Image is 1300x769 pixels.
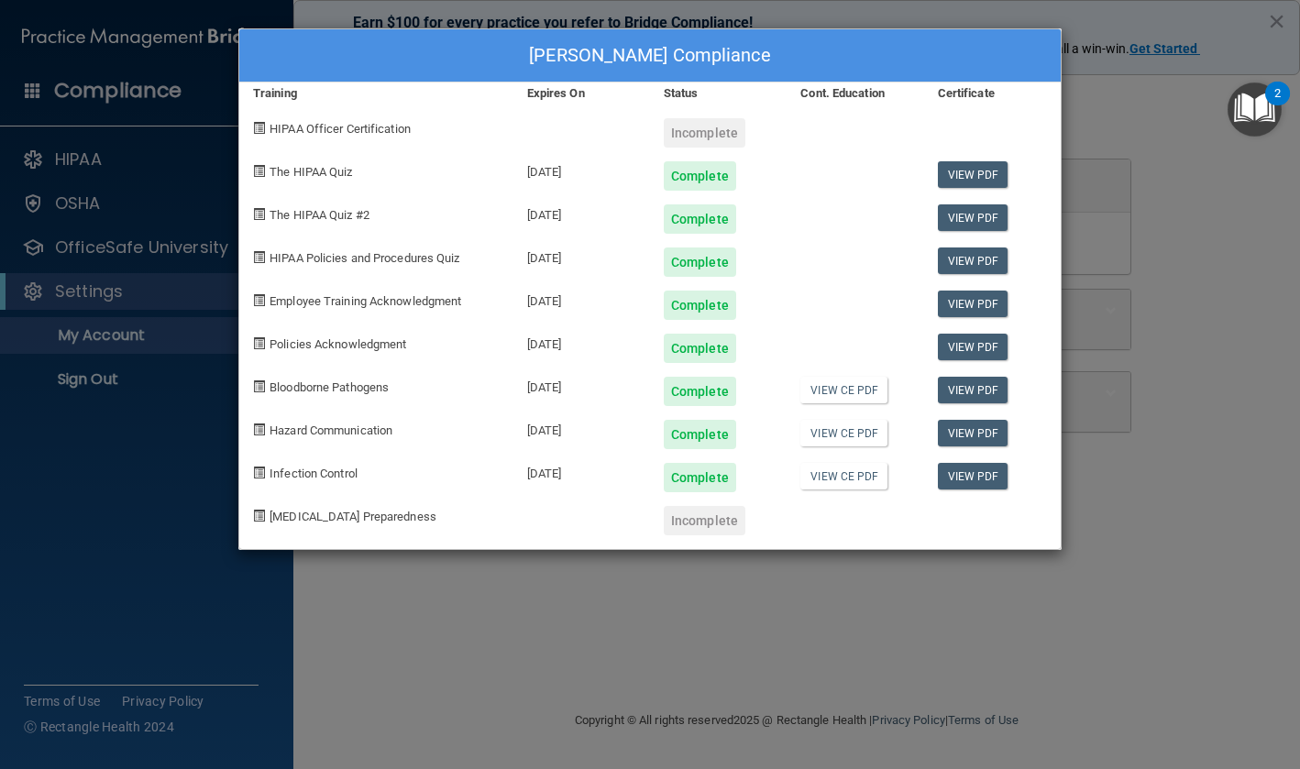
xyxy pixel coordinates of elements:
[787,82,923,104] div: Cont. Education
[664,291,736,320] div: Complete
[239,29,1061,82] div: [PERSON_NAME] Compliance
[938,291,1008,317] a: View PDF
[650,82,787,104] div: Status
[664,463,736,492] div: Complete
[270,337,406,351] span: Policies Acknowledgment
[513,449,650,492] div: [DATE]
[513,191,650,234] div: [DATE]
[270,251,459,265] span: HIPAA Policies and Procedures Quiz
[664,334,736,363] div: Complete
[270,208,369,222] span: The HIPAA Quiz #2
[513,234,650,277] div: [DATE]
[513,320,650,363] div: [DATE]
[938,463,1008,489] a: View PDF
[270,122,411,136] span: HIPAA Officer Certification
[938,334,1008,360] a: View PDF
[270,165,352,179] span: The HIPAA Quiz
[664,247,736,277] div: Complete
[938,420,1008,446] a: View PDF
[513,277,650,320] div: [DATE]
[800,377,887,403] a: View CE PDF
[664,377,736,406] div: Complete
[664,506,745,535] div: Incomplete
[513,406,650,449] div: [DATE]
[800,463,887,489] a: View CE PDF
[938,377,1008,403] a: View PDF
[800,420,887,446] a: View CE PDF
[270,510,436,523] span: [MEDICAL_DATA] Preparedness
[270,380,389,394] span: Bloodborne Pathogens
[938,247,1008,274] a: View PDF
[239,82,513,104] div: Training
[938,204,1008,231] a: View PDF
[270,294,461,308] span: Employee Training Acknowledgment
[513,148,650,191] div: [DATE]
[270,467,358,480] span: Infection Control
[513,363,650,406] div: [DATE]
[664,161,736,191] div: Complete
[1274,93,1281,117] div: 2
[664,420,736,449] div: Complete
[270,423,392,437] span: Hazard Communication
[1228,82,1282,137] button: Open Resource Center, 2 new notifications
[924,82,1061,104] div: Certificate
[664,118,745,148] div: Incomplete
[664,204,736,234] div: Complete
[938,161,1008,188] a: View PDF
[513,82,650,104] div: Expires On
